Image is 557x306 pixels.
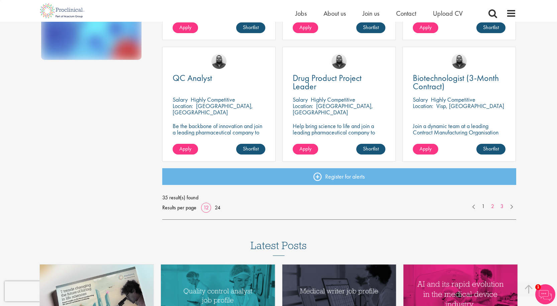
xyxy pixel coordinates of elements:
[356,144,385,155] a: Shortlist
[413,74,505,91] a: Biotechnologist (3-Month Contract)
[363,9,379,18] a: Join us
[173,96,188,103] span: Salary
[5,281,90,301] iframe: reCAPTCHA
[295,9,307,18] a: Jobs
[311,96,355,103] p: Highly Competitive
[413,72,499,92] span: Biotechnologist (3-Month Contract)
[413,22,438,33] a: Apply
[212,204,223,211] a: 24
[299,145,311,152] span: Apply
[413,96,428,103] span: Salary
[211,54,226,69] img: Ashley Bennett
[396,9,416,18] a: Contact
[332,54,347,69] img: Ashley Bennett
[293,102,313,110] span: Location:
[162,193,516,203] span: 35 result(s) found
[293,123,385,155] p: Help bring science to life and join a leading pharmaceutical company to play a key role in delive...
[413,123,505,155] p: Join a dynamic team at a leading Contract Manufacturing Organisation (CMO) and contribute to grou...
[191,96,235,103] p: Highly Competitive
[420,24,432,31] span: Apply
[293,72,362,92] span: Drug Product Project Leader
[236,22,265,33] a: Shortlist
[476,22,505,33] a: Shortlist
[162,203,196,213] span: Results per page
[433,9,463,18] a: Upload CV
[356,22,385,33] a: Shortlist
[251,240,307,256] h3: Latest Posts
[535,284,555,304] img: Chatbot
[488,203,497,210] a: 2
[293,102,373,116] p: [GEOGRAPHIC_DATA], [GEOGRAPHIC_DATA]
[323,9,346,18] a: About us
[173,74,265,82] a: QC Analyst
[413,102,433,110] span: Location:
[436,102,504,110] p: Visp, [GEOGRAPHIC_DATA]
[179,24,191,31] span: Apply
[413,144,438,155] a: Apply
[162,168,516,185] a: Register for alerts
[293,144,318,155] a: Apply
[173,102,253,116] p: [GEOGRAPHIC_DATA], [GEOGRAPHIC_DATA]
[293,74,385,91] a: Drug Product Project Leader
[173,72,212,84] span: QC Analyst
[293,96,308,103] span: Salary
[173,22,198,33] a: Apply
[497,203,507,210] a: 3
[173,102,193,110] span: Location:
[299,24,311,31] span: Apply
[173,123,265,148] p: Be the backbone of innovation and join a leading pharmaceutical company to help keep life-changin...
[478,203,488,210] a: 1
[173,144,198,155] a: Apply
[431,96,475,103] p: Highly Competitive
[476,144,505,155] a: Shortlist
[452,54,467,69] img: Ashley Bennett
[535,284,541,290] span: 1
[201,204,211,211] a: 12
[293,22,318,33] a: Apply
[179,145,191,152] span: Apply
[236,144,265,155] a: Shortlist
[420,145,432,152] span: Apply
